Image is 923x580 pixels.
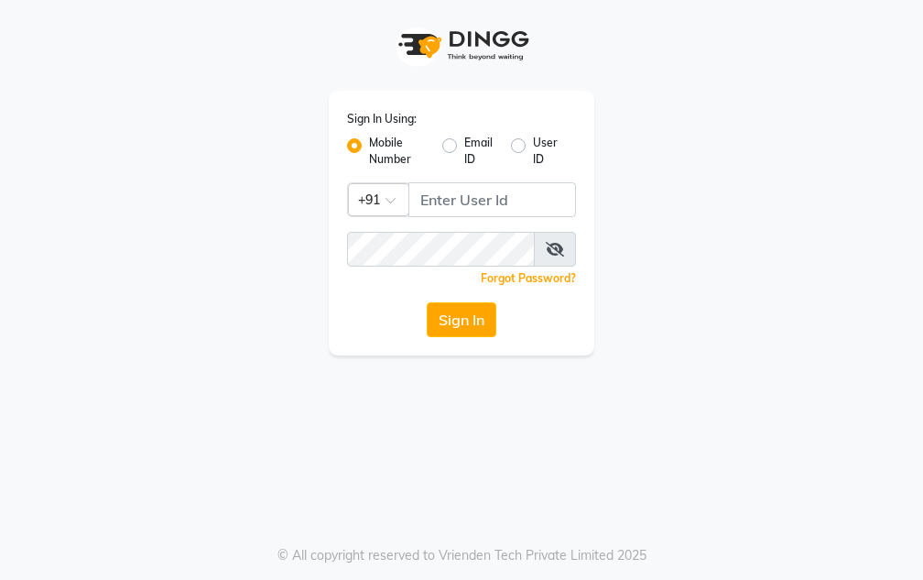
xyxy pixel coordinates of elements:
[369,135,428,168] label: Mobile Number
[427,302,496,337] button: Sign In
[388,18,535,72] img: logo1.svg
[533,135,561,168] label: User ID
[464,135,495,168] label: Email ID
[347,232,535,267] input: Username
[347,111,417,127] label: Sign In Using:
[408,182,576,217] input: Username
[481,271,576,285] a: Forgot Password?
